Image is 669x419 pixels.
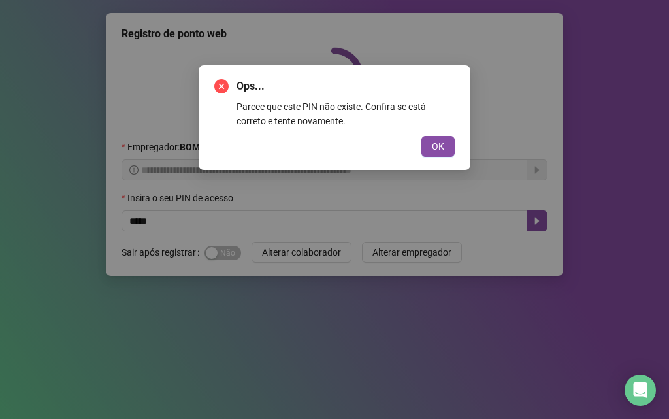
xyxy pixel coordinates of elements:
[214,79,229,93] span: close-circle
[421,136,455,157] button: OK
[237,78,455,94] span: Ops...
[625,375,656,406] div: Open Intercom Messenger
[432,139,444,154] span: OK
[237,99,455,128] div: Parece que este PIN não existe. Confira se está correto e tente novamente.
